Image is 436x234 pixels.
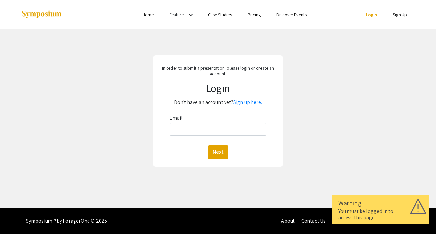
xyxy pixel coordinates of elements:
[366,12,377,18] a: Login
[208,145,228,159] button: Next
[170,113,184,123] label: Email:
[338,208,423,221] div: You must be logged in to access this page.
[393,12,407,18] a: Sign Up
[338,198,423,208] div: Warning
[26,208,107,234] div: Symposium™ by ForagerOne © 2025
[157,97,279,108] p: Don't have an account yet?
[157,65,279,77] p: In order to submit a presentation, please login or create an account.
[248,12,261,18] a: Pricing
[233,99,262,106] a: Sign up here.
[301,217,326,224] a: Contact Us
[21,10,62,19] img: Symposium by ForagerOne
[143,12,154,18] a: Home
[208,12,232,18] a: Case Studies
[276,12,307,18] a: Discover Events
[170,12,186,18] a: Features
[157,82,279,94] h1: Login
[187,11,195,19] mat-icon: Expand Features list
[281,217,295,224] a: About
